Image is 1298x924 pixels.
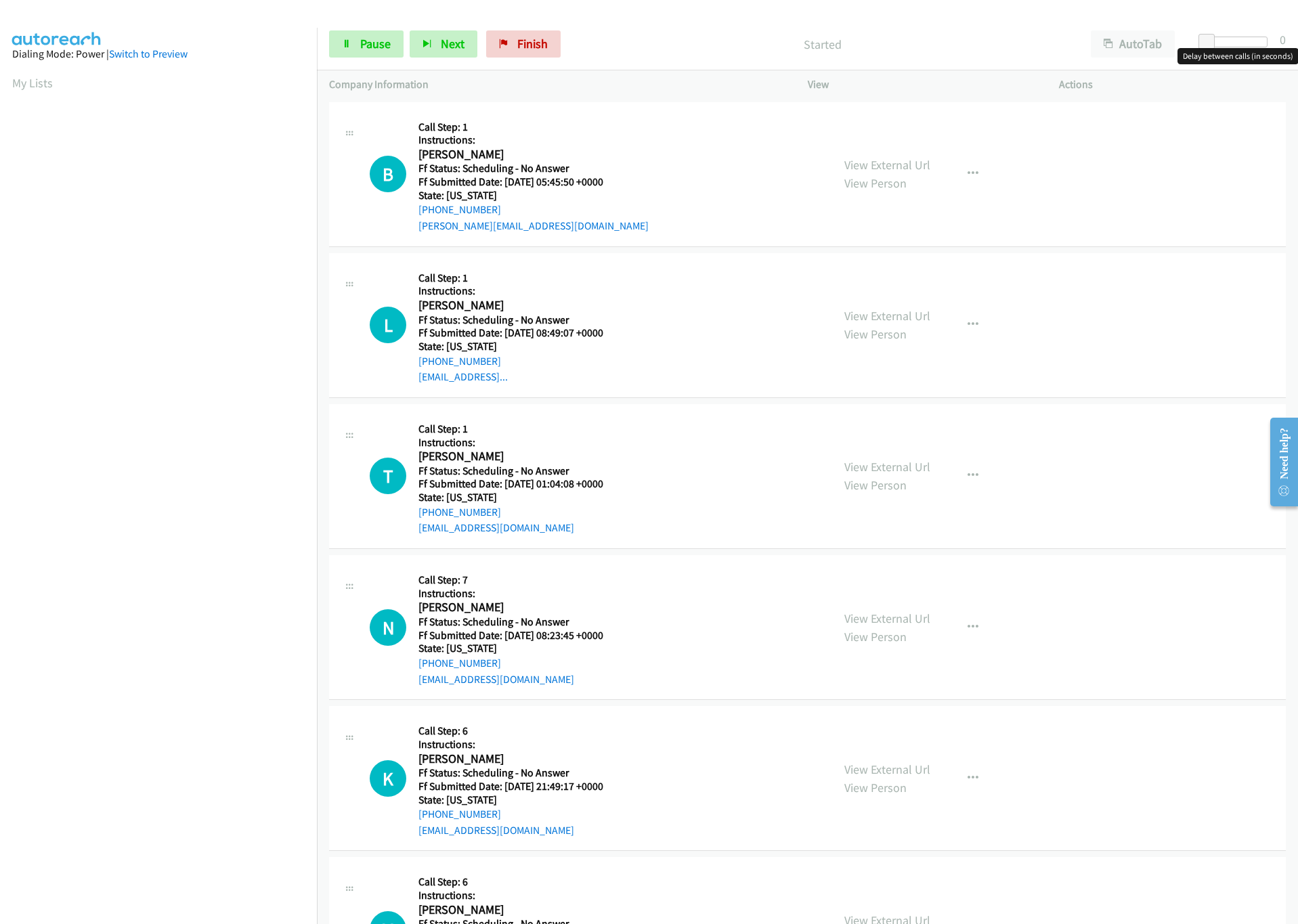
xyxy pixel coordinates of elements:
[418,326,620,340] h5: Ff Submitted Date: [DATE] 08:49:07 +0000
[418,449,620,464] h2: [PERSON_NAME]
[844,157,930,173] a: View External Url
[12,104,317,747] iframe: Dialpad
[418,751,620,767] h2: [PERSON_NAME]
[418,824,574,837] a: [EMAIL_ADDRESS][DOMAIN_NAME]
[418,521,574,534] a: [EMAIL_ADDRESS][DOMAIN_NAME]
[418,780,620,793] h5: Ff Submitted Date: [DATE] 21:49:17 +0000
[1091,30,1175,58] button: AutoTab
[418,120,649,134] h5: Call Step: 1
[418,477,620,491] h5: Ff Submitted Date: [DATE] 01:04:08 +0000
[441,36,464,51] span: Next
[418,203,501,216] a: [PHONE_NUMBER]
[418,587,620,600] h5: Instructions:
[329,76,783,93] p: Company Information
[418,600,620,615] h2: [PERSON_NAME]
[370,307,406,343] div: The call is yet to be attempted
[370,156,406,192] h1: B
[418,673,574,686] a: [EMAIL_ADDRESS][DOMAIN_NAME]
[418,271,620,285] h5: Call Step: 1
[844,308,930,324] a: View External Url
[370,307,406,343] h1: L
[370,760,406,797] div: The call is yet to be attempted
[370,609,406,646] div: The call is yet to be attempted
[844,611,930,626] a: View External Url
[418,370,508,383] a: [EMAIL_ADDRESS]...
[418,464,620,478] h5: Ff Status: Scheduling - No Answer
[418,219,649,232] a: [PERSON_NAME][EMAIL_ADDRESS][DOMAIN_NAME]
[418,642,620,655] h5: State: [US_STATE]
[418,355,501,368] a: [PHONE_NUMBER]
[418,491,620,504] h5: State: [US_STATE]
[844,459,930,475] a: View External Url
[370,609,406,646] h1: N
[418,422,620,436] h5: Call Step: 1
[418,162,649,175] h5: Ff Status: Scheduling - No Answer
[418,629,620,642] h5: Ff Submitted Date: [DATE] 08:23:45 +0000
[844,477,907,493] a: View Person
[1280,30,1286,49] div: 0
[844,175,907,191] a: View Person
[418,808,501,820] a: [PHONE_NUMBER]
[418,133,649,147] h5: Instructions:
[418,340,620,353] h5: State: [US_STATE]
[418,889,723,902] h5: Instructions:
[418,724,620,738] h5: Call Step: 6
[370,458,406,494] div: The call is yet to be attempted
[12,75,53,91] a: My Lists
[418,147,620,162] h2: [PERSON_NAME]
[844,326,907,342] a: View Person
[418,284,620,298] h5: Instructions:
[808,76,1035,93] p: View
[579,35,1066,53] p: Started
[418,189,649,202] h5: State: [US_STATE]
[410,30,477,58] button: Next
[517,36,548,51] span: Finish
[418,313,620,327] h5: Ff Status: Scheduling - No Answer
[844,629,907,644] a: View Person
[370,760,406,797] h1: K
[329,30,404,58] a: Pause
[418,657,501,669] a: [PHONE_NUMBER]
[418,766,620,780] h5: Ff Status: Scheduling - No Answer
[370,458,406,494] h1: T
[418,436,620,449] h5: Instructions:
[418,902,620,918] h2: [PERSON_NAME]
[370,156,406,192] div: The call is yet to be attempted
[418,298,620,313] h2: [PERSON_NAME]
[109,47,188,60] a: Switch to Preview
[360,36,391,51] span: Pause
[486,30,561,58] a: Finish
[418,793,620,807] h5: State: [US_STATE]
[844,780,907,795] a: View Person
[844,762,930,777] a: View External Url
[418,573,620,587] h5: Call Step: 7
[418,175,649,189] h5: Ff Submitted Date: [DATE] 05:45:50 +0000
[1059,76,1286,93] p: Actions
[418,738,620,751] h5: Instructions:
[12,46,305,62] div: Dialing Mode: Power |
[418,875,723,889] h5: Call Step: 6
[418,506,501,519] a: [PHONE_NUMBER]
[1259,408,1298,516] iframe: Resource Center
[418,615,620,629] h5: Ff Status: Scheduling - No Answer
